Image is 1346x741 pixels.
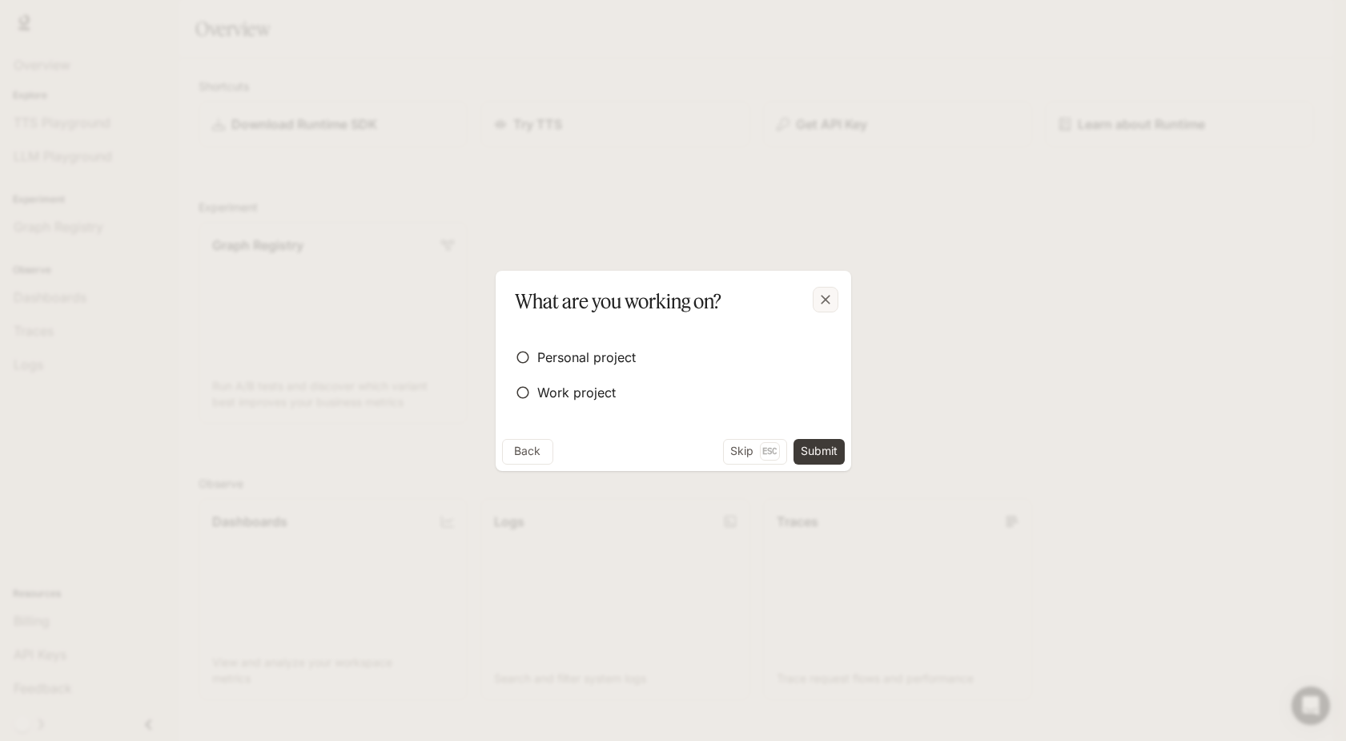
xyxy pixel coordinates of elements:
[537,348,636,367] span: Personal project
[723,439,787,465] button: SkipEsc
[760,442,780,460] p: Esc
[515,287,721,316] p: What are you working on?
[537,383,616,402] span: Work project
[794,439,845,465] button: Submit
[502,439,553,465] button: Back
